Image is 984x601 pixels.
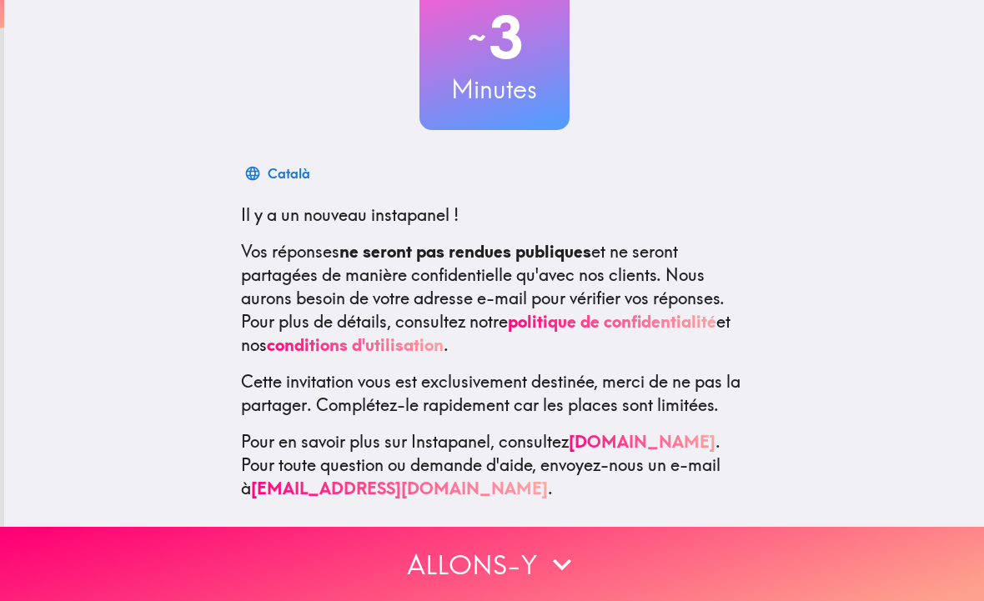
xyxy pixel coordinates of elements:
[251,478,548,498] a: [EMAIL_ADDRESS][DOMAIN_NAME]
[241,204,459,225] span: Il y a un nouveau instapanel !
[465,13,489,63] span: ~
[268,162,310,185] div: Català
[508,311,716,332] a: politique de confidentialité
[241,370,748,417] p: Cette invitation vous est exclusivement destinée, merci de ne pas la partager. Complétez-le rapid...
[241,157,317,190] button: Català
[241,430,748,500] p: Pour en savoir plus sur Instapanel, consultez . Pour toute question ou demande d'aide, envoyez-no...
[241,240,748,357] p: Vos réponses et ne seront partagées de manière confidentielle qu'avec nos clients. Nous aurons be...
[419,3,570,72] h2: 3
[339,241,591,262] b: ne seront pas rendues publiques
[267,334,444,355] a: conditions d'utilisation
[419,72,570,107] h3: Minutes
[569,431,715,452] a: [DOMAIN_NAME]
